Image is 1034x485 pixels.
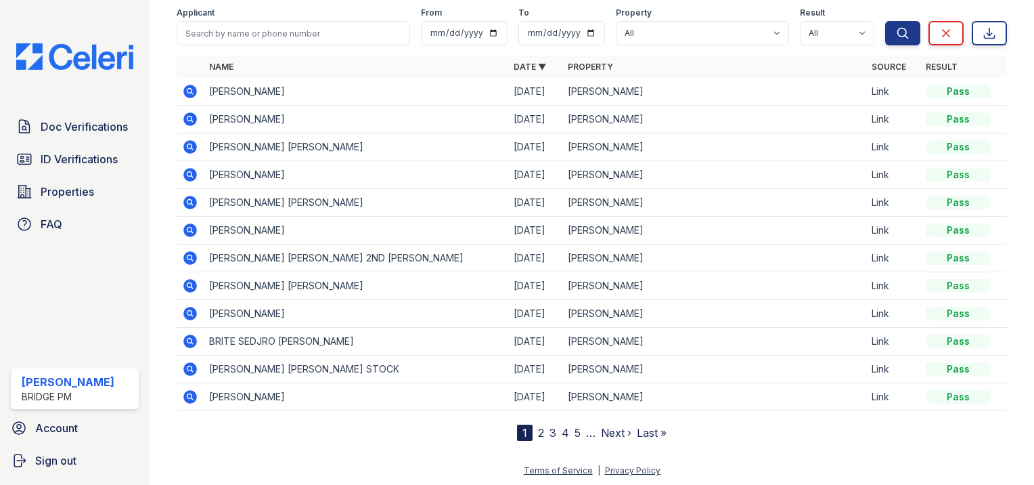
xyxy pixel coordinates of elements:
[586,425,595,441] span: …
[866,78,920,106] td: Link
[616,7,652,18] label: Property
[11,211,139,238] a: FAQ
[508,133,562,161] td: [DATE]
[204,272,508,300] td: [PERSON_NAME] [PERSON_NAME]
[517,425,533,441] div: 1
[926,168,991,182] div: Pass
[204,106,508,133] td: [PERSON_NAME]
[562,356,866,383] td: [PERSON_NAME]
[508,272,562,300] td: [DATE]
[204,356,508,383] td: [PERSON_NAME] [PERSON_NAME] STOCK
[508,245,562,272] td: [DATE]
[866,106,920,133] td: Link
[562,272,866,300] td: [PERSON_NAME]
[562,78,866,106] td: [PERSON_NAME]
[508,217,562,245] td: [DATE]
[926,362,991,376] div: Pass
[204,161,508,189] td: [PERSON_NAME]
[598,465,600,476] div: |
[11,178,139,205] a: Properties
[204,78,508,106] td: [PERSON_NAME]
[568,62,613,72] a: Property
[518,7,529,18] label: To
[866,328,920,356] td: Link
[524,465,593,476] a: Terms of Service
[177,7,215,18] label: Applicant
[549,426,556,440] a: 3
[605,465,660,476] a: Privacy Policy
[866,217,920,245] td: Link
[41,119,128,135] span: Doc Verifications
[562,426,569,440] a: 4
[866,245,920,272] td: Link
[204,245,508,272] td: [PERSON_NAME] [PERSON_NAME] 2ND [PERSON_NAME]
[508,300,562,328] td: [DATE]
[514,62,546,72] a: Date ▼
[11,146,139,173] a: ID Verifications
[926,251,991,265] div: Pass
[926,335,991,348] div: Pass
[22,374,114,390] div: [PERSON_NAME]
[872,62,906,72] a: Source
[926,307,991,320] div: Pass
[508,356,562,383] td: [DATE]
[562,133,866,161] td: [PERSON_NAME]
[866,189,920,217] td: Link
[866,383,920,411] td: Link
[926,390,991,404] div: Pass
[209,62,233,72] a: Name
[562,328,866,356] td: [PERSON_NAME]
[41,151,118,167] span: ID Verifications
[866,133,920,161] td: Link
[926,85,991,98] div: Pass
[800,7,825,18] label: Result
[866,356,920,383] td: Link
[508,328,562,356] td: [DATE]
[601,426,631,440] a: Next ›
[637,426,667,440] a: Last »
[562,245,866,272] td: [PERSON_NAME]
[508,78,562,106] td: [DATE]
[926,62,958,72] a: Result
[926,112,991,126] div: Pass
[5,415,144,442] a: Account
[177,21,410,45] input: Search by name or phone number
[11,113,139,140] a: Doc Verifications
[926,196,991,209] div: Pass
[204,133,508,161] td: [PERSON_NAME] [PERSON_NAME]
[562,300,866,328] td: [PERSON_NAME]
[421,7,442,18] label: From
[41,184,94,200] span: Properties
[508,383,562,411] td: [DATE]
[22,390,114,404] div: Bridge PM
[562,217,866,245] td: [PERSON_NAME]
[35,452,76,469] span: Sign out
[508,189,562,217] td: [DATE]
[562,383,866,411] td: [PERSON_NAME]
[41,216,62,232] span: FAQ
[562,189,866,217] td: [PERSON_NAME]
[926,279,991,293] div: Pass
[204,217,508,245] td: [PERSON_NAME]
[926,140,991,154] div: Pass
[204,328,508,356] td: BRITE SEDJRO [PERSON_NAME]
[575,426,581,440] a: 5
[508,106,562,133] td: [DATE]
[5,43,144,70] img: CE_Logo_Blue-a8612792a0a2168367f1c8372b55b34899dd931a85d93a1a3d3e32e68fde9ad4.png
[866,272,920,300] td: Link
[508,161,562,189] td: [DATE]
[204,383,508,411] td: [PERSON_NAME]
[5,447,144,474] a: Sign out
[926,224,991,237] div: Pass
[866,300,920,328] td: Link
[562,161,866,189] td: [PERSON_NAME]
[562,106,866,133] td: [PERSON_NAME]
[204,189,508,217] td: [PERSON_NAME] [PERSON_NAME]
[866,161,920,189] td: Link
[35,420,78,436] span: Account
[204,300,508,328] td: [PERSON_NAME]
[538,426,544,440] a: 2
